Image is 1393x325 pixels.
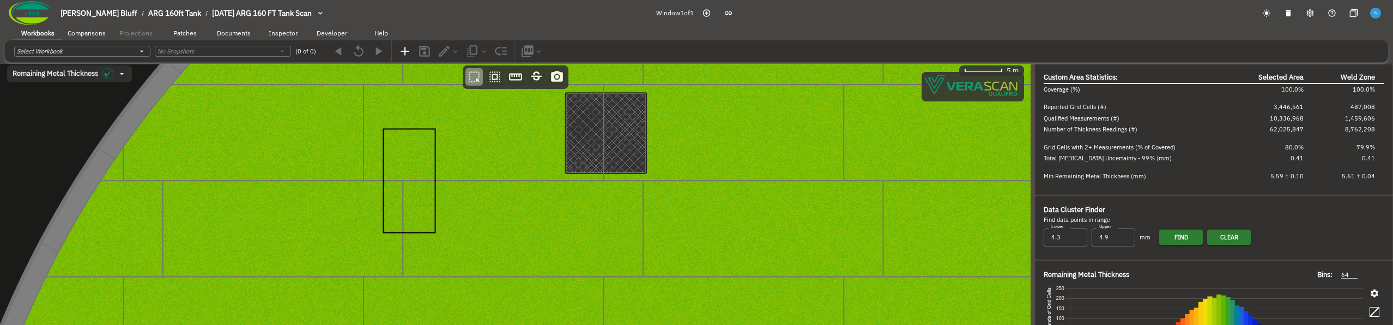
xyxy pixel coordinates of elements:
[1044,143,1176,151] span: Grid Cells with 2+ Measurements (% of Covered)
[1044,269,1129,280] span: Remaining Metal Thickness
[217,29,251,37] span: Documents
[1044,103,1106,111] span: Reported Grid Cells (#)
[60,8,137,18] span: [PERSON_NAME] Bluff
[1281,86,1304,93] span: 100.0%
[1258,73,1304,82] span: Selected Area
[1220,232,1238,243] span: Clear
[1353,86,1375,93] span: 100.0%
[1291,154,1304,162] span: 0.41
[295,47,316,56] span: (0 of 0)
[656,8,694,18] span: Window 1 of 1
[1007,65,1019,76] span: 5 m
[317,29,347,37] span: Developer
[1044,115,1119,122] span: Qualified Measurements (#)
[1345,115,1375,122] span: 1,459,606
[17,47,63,55] i: Select Workbook
[158,47,194,55] i: No Snapshots
[212,8,312,18] span: [DATE] ARG 160 FT Tank Scan
[1044,73,1118,82] span: Custom Area Statistics:
[1270,115,1304,122] span: 10,336,968
[269,29,298,37] span: Inspector
[1044,215,1384,225] div: Find data points in range
[60,8,312,19] nav: breadcrumb
[1342,172,1375,180] span: 5.61 ± 0.04
[1044,154,1172,162] span: Total [MEDICAL_DATA] Uncertainty - 99% (mm)
[148,8,201,18] span: ARG 160ft Tank
[1140,233,1150,242] span: mm
[1051,224,1064,230] label: Lower
[924,75,1021,97] img: Verascope qualified watermark
[1350,103,1375,111] span: 487,008
[205,9,208,18] li: /
[1341,73,1375,82] span: Weld Zone
[1044,205,1105,214] span: Data Cluster Finder
[1362,154,1375,162] span: 0.41
[1356,143,1375,151] span: 79.9%
[1044,172,1146,180] span: Min Remaining Metal Thickness (mm)
[142,9,144,18] li: /
[374,29,388,37] span: Help
[1285,143,1304,151] span: 80.0%
[13,69,98,78] span: Remaining Metal Thickness
[1174,232,1188,243] span: Find
[1317,269,1333,280] span: Bins:
[1044,125,1137,133] span: Number of Thickness Readings (#)
[21,29,54,37] span: Workbooks
[1207,230,1251,245] button: Clear
[56,4,334,22] button: breadcrumb
[102,68,113,79] img: icon in the dropdown
[9,1,52,25] img: Company Logo
[173,29,197,37] span: Patches
[1044,86,1080,93] span: Coverage (%)
[1270,125,1304,133] span: 62,025,847
[1345,125,1375,133] span: 8,762,208
[68,29,106,37] span: Comparisons
[1370,8,1380,18] img: f6ffcea323530ad0f5eeb9c9447a59c5
[1099,224,1111,230] label: Upper
[1274,103,1304,111] span: 3,446,561
[1159,230,1203,245] button: Find
[1270,172,1304,180] span: 5.59 ± 0.10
